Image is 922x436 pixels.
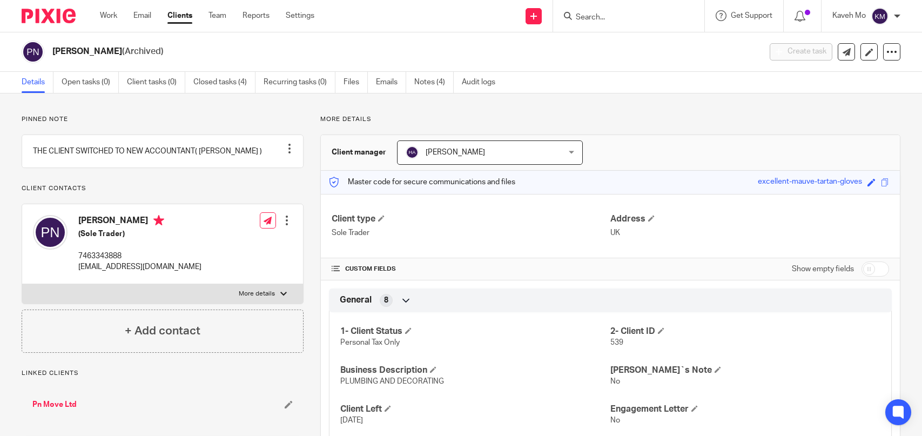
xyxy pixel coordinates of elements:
[78,251,201,261] p: 7463343888
[462,72,503,93] a: Audit logs
[610,378,620,385] span: No
[239,290,275,298] p: More details
[426,149,485,156] span: [PERSON_NAME]
[320,115,900,124] p: More details
[610,404,880,415] h4: Engagement Letter
[193,72,255,93] a: Closed tasks (4)
[243,10,270,21] a: Reports
[286,10,314,21] a: Settings
[406,146,419,159] img: svg%3E
[127,72,185,93] a: Client tasks (0)
[208,10,226,21] a: Team
[610,227,889,238] p: UK
[78,229,201,239] h5: (Sole Trader)
[22,41,44,63] img: svg%3E
[832,10,866,21] p: Kaveh Mo
[62,72,119,93] a: Open tasks (0)
[792,264,854,274] label: Show empty fields
[133,10,151,21] a: Email
[610,326,880,337] h4: 2- Client ID
[384,295,388,306] span: 8
[332,227,610,238] p: Sole Trader
[22,369,304,378] p: Linked clients
[22,9,76,23] img: Pixie
[78,261,201,272] p: [EMAIL_ADDRESS][DOMAIN_NAME]
[22,115,304,124] p: Pinned note
[575,13,672,23] input: Search
[340,294,372,306] span: General
[344,72,368,93] a: Files
[414,72,454,93] a: Notes (4)
[52,46,613,57] h2: [PERSON_NAME]
[332,265,610,273] h4: CUSTOM FIELDS
[758,176,862,189] div: excellent-mauve-tartan-gloves
[610,417,620,424] span: No
[376,72,406,93] a: Emails
[770,43,832,61] button: Create task
[125,323,200,339] h4: + Add contact
[610,213,889,225] h4: Address
[22,72,53,93] a: Details
[167,10,192,21] a: Clients
[340,339,400,346] span: Personal Tax Only
[32,399,77,410] a: Pn Move Ltd
[22,184,304,193] p: Client contacts
[329,177,515,187] p: Master code for secure communications and files
[33,215,68,250] img: svg%3E
[340,417,363,424] span: [DATE]
[264,72,335,93] a: Recurring tasks (0)
[731,12,772,19] span: Get Support
[100,10,117,21] a: Work
[340,365,610,376] h4: Business Description
[340,404,610,415] h4: Client Left
[78,215,201,229] h4: [PERSON_NAME]
[332,147,386,158] h3: Client manager
[610,339,623,346] span: 539
[610,365,880,376] h4: [PERSON_NAME]`s Note
[340,326,610,337] h4: 1- Client Status
[340,378,444,385] span: PLUMBING AND DECORATING
[153,215,164,226] i: Primary
[122,47,164,56] span: (Archived)
[871,8,889,25] img: svg%3E
[332,213,610,225] h4: Client type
